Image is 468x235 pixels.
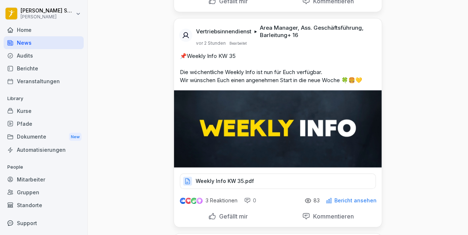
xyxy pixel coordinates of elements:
[4,49,84,62] a: Audits
[196,40,226,46] p: vor 2 Stunden
[191,198,197,204] img: celebrate
[196,28,251,35] p: Vertriebsinnendienst
[196,197,203,204] img: inspiring
[174,90,382,168] img: glg6v01zlcjc5ofsl3j82cvn.png
[4,93,84,104] p: Library
[69,133,81,141] div: New
[244,197,256,204] div: 0
[260,24,373,39] p: Area Manager, Ass. Geschäftsführung, Barleitung + 16
[4,36,84,49] a: News
[180,198,186,203] img: like
[4,104,84,117] a: Kurse
[4,62,84,75] a: Berichte
[4,130,84,144] a: DokumenteNew
[21,14,74,19] p: [PERSON_NAME]
[310,213,354,220] p: Kommentieren
[4,130,84,144] div: Dokumente
[206,198,237,203] p: 3 Reaktionen
[4,199,84,212] a: Standorte
[186,198,191,203] img: love
[4,23,84,36] a: Home
[180,52,376,84] p: 📌Weekly Info KW 35 Die wöchentliche Weekly Info ist nun für Euch verfügbar. Wir wünschen Euch ein...
[196,177,254,185] p: Weekly Info KW 35.pdf
[4,217,84,230] div: Support
[4,75,84,88] a: Veranstaltungen
[229,40,247,46] p: Bearbeitet
[4,186,84,199] a: Gruppen
[334,198,377,203] p: Bericht ansehen
[216,213,248,220] p: Gefällt mir
[4,173,84,186] a: Mitarbeiter
[4,161,84,173] p: People
[180,180,376,187] a: Weekly Info KW 35.pdf
[4,117,84,130] a: Pfade
[4,143,84,156] a: Automatisierungen
[313,198,320,203] p: 83
[21,8,74,14] p: [PERSON_NAME] Schwitters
